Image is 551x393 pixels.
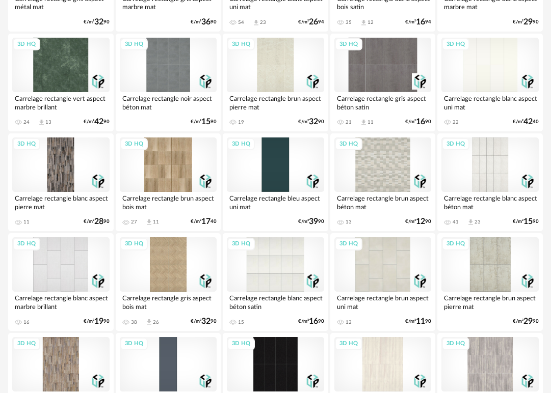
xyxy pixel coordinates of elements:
[120,238,148,250] div: 3D HQ
[335,138,362,151] div: 3D HQ
[84,218,110,225] div: €/m² 90
[335,38,362,51] div: 3D HQ
[120,92,217,113] div: Carrelage rectangle noir aspect béton mat
[94,318,103,325] span: 19
[238,119,244,125] div: 19
[227,192,324,212] div: Carrelage rectangle bleu aspect uni mat
[513,19,539,25] div: €/m² 90
[513,218,539,225] div: €/m² 90
[442,138,469,151] div: 3D HQ
[223,233,328,331] a: 3D HQ Carrelage rectangle blanc aspect béton satin 15 €/m²1690
[346,219,352,225] div: 13
[523,19,533,25] span: 29
[298,119,324,125] div: €/m² 90
[298,218,324,225] div: €/m² 90
[453,119,459,125] div: 22
[453,219,459,225] div: 41
[334,192,432,212] div: Carrelage rectangle brun aspect béton mat
[12,292,110,312] div: Carrelage rectangle blanc aspect marbre brillant
[260,19,266,25] div: 23
[467,218,475,226] span: Download icon
[84,119,110,125] div: €/m² 90
[13,38,40,51] div: 3D HQ
[84,318,110,325] div: €/m² 90
[84,19,110,25] div: €/m² 90
[8,133,114,231] a: 3D HQ Carrelage rectangle blanc aspect pierre mat 11 €/m²2890
[441,192,539,212] div: Carrelage rectangle blanc aspect béton mat
[120,292,217,312] div: Carrelage rectangle gris aspect bois mat
[368,19,374,25] div: 12
[334,292,432,312] div: Carrelage rectangle brun aspect uni mat
[309,119,318,125] span: 32
[13,338,40,350] div: 3D HQ
[94,218,103,225] span: 28
[437,133,543,231] a: 3D HQ Carrelage rectangle blanc aspect béton mat 41 Download icon 23 €/m²1590
[45,119,51,125] div: 13
[38,119,45,126] span: Download icon
[298,19,324,25] div: €/m² 94
[191,318,217,325] div: €/m² 90
[405,19,431,25] div: €/m² 94
[513,318,539,325] div: €/m² 90
[116,34,221,131] a: 3D HQ Carrelage rectangle noir aspect béton mat €/m²1590
[120,192,217,212] div: Carrelage rectangle brun aspect bois mat
[416,119,425,125] span: 16
[334,92,432,113] div: Carrelage rectangle gris aspect béton satin
[405,119,431,125] div: €/m² 90
[131,219,137,225] div: 27
[330,133,436,231] a: 3D HQ Carrelage rectangle brun aspect béton mat 13 €/m²1290
[437,233,543,331] a: 3D HQ Carrelage rectangle brun aspect pierre mat €/m²2990
[23,219,30,225] div: 11
[346,319,352,325] div: 12
[238,319,244,325] div: 15
[309,318,318,325] span: 16
[145,218,153,226] span: Download icon
[116,133,221,231] a: 3D HQ Carrelage rectangle brun aspect bois mat 27 Download icon 11 €/m²1740
[191,119,217,125] div: €/m² 90
[201,119,211,125] span: 15
[335,338,362,350] div: 3D HQ
[191,19,217,25] div: €/m² 90
[12,192,110,212] div: Carrelage rectangle blanc aspect pierre mat
[442,238,469,250] div: 3D HQ
[131,319,137,325] div: 38
[416,318,425,325] span: 11
[201,318,211,325] span: 32
[405,218,431,225] div: €/m² 90
[191,218,217,225] div: €/m² 40
[346,19,352,25] div: 35
[120,138,148,151] div: 3D HQ
[227,238,255,250] div: 3D HQ
[442,338,469,350] div: 3D HQ
[201,218,211,225] span: 17
[346,119,352,125] div: 21
[441,292,539,312] div: Carrelage rectangle brun aspect pierre mat
[416,218,425,225] span: 12
[120,38,148,51] div: 3D HQ
[227,38,255,51] div: 3D HQ
[368,119,374,125] div: 11
[145,318,153,326] span: Download icon
[360,19,368,26] span: Download icon
[252,19,260,26] span: Download icon
[227,92,324,113] div: Carrelage rectangle brun aspect pierre mat
[13,238,40,250] div: 3D HQ
[523,318,533,325] span: 29
[441,92,539,113] div: Carrelage rectangle blanc aspect uni mat
[405,318,431,325] div: €/m² 90
[309,19,318,25] span: 26
[201,19,211,25] span: 36
[120,338,148,350] div: 3D HQ
[442,38,469,51] div: 3D HQ
[330,233,436,331] a: 3D HQ Carrelage rectangle brun aspect uni mat 12 €/m²1190
[23,319,30,325] div: 16
[153,319,159,325] div: 26
[223,34,328,131] a: 3D HQ Carrelage rectangle brun aspect pierre mat 19 €/m²3290
[437,34,543,131] a: 3D HQ Carrelage rectangle blanc aspect uni mat 22 €/m²4240
[475,219,481,225] div: 23
[223,133,328,231] a: 3D HQ Carrelage rectangle bleu aspect uni mat €/m²3990
[23,119,30,125] div: 24
[8,233,114,331] a: 3D HQ Carrelage rectangle blanc aspect marbre brillant 16 €/m²1990
[94,19,103,25] span: 32
[523,218,533,225] span: 15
